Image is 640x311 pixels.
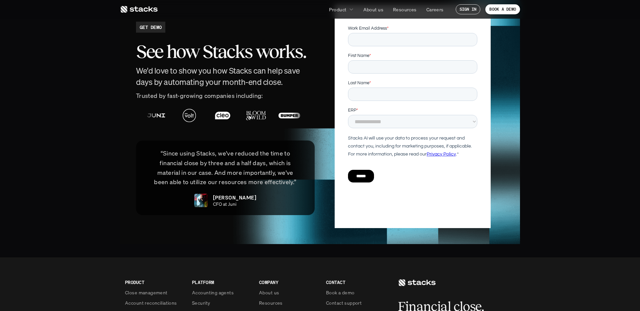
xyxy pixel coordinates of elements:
p: Trusted by fast-growing companies including: [136,91,315,101]
p: Close management [125,289,168,296]
p: Careers [426,6,444,13]
p: CFO at Juni [213,201,236,207]
p: PLATFORM [192,279,251,286]
p: BOOK A DEMO [489,7,516,12]
p: About us [259,289,279,296]
p: [PERSON_NAME] [213,193,256,201]
p: PRODUCT [125,279,184,286]
p: CONTACT [326,279,385,286]
h2: See how Stacks works. [136,41,315,62]
a: Security [192,299,251,306]
p: Product [329,6,347,13]
a: SIGN IN [456,4,481,14]
a: Careers [422,3,448,15]
a: Resources [259,299,318,306]
h2: GET DEMO [140,24,162,31]
a: Accounting agents [192,289,251,296]
a: Book a demo [326,289,385,296]
p: Security [192,299,210,306]
a: About us [259,289,318,296]
a: Resources [389,3,421,15]
p: COMPANY [259,279,318,286]
h4: We'd love to show you how Stacks can help save days by automating your month-end close. [136,65,315,88]
p: Book a demo [326,289,355,296]
p: SIGN IN [460,7,477,12]
p: “Since using Stacks, we've reduced the time to financial close by three and a half days, which is... [146,149,305,187]
p: Account reconciliations [125,299,177,306]
p: Resources [393,6,417,13]
p: Contact support [326,299,362,306]
a: About us [359,3,387,15]
p: Accounting agents [192,289,234,296]
p: Resources [259,299,283,306]
iframe: Form 1 [348,25,477,194]
a: Account reconciliations [125,299,184,306]
a: Close management [125,289,184,296]
p: About us [363,6,383,13]
a: Contact support [326,299,385,306]
a: BOOK A DEMO [485,4,520,14]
